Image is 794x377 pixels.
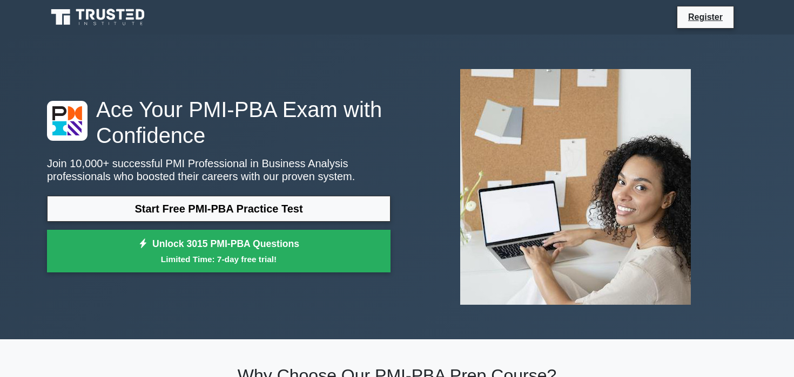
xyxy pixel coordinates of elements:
[47,157,391,183] p: Join 10,000+ successful PMI Professional in Business Analysis professionals who boosted their car...
[47,230,391,273] a: Unlock 3015 PMI-PBA QuestionsLimited Time: 7-day free trial!
[60,253,377,265] small: Limited Time: 7-day free trial!
[682,10,729,24] a: Register
[47,97,391,148] h1: Ace Your PMI-PBA Exam with Confidence
[47,196,391,222] a: Start Free PMI-PBA Practice Test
